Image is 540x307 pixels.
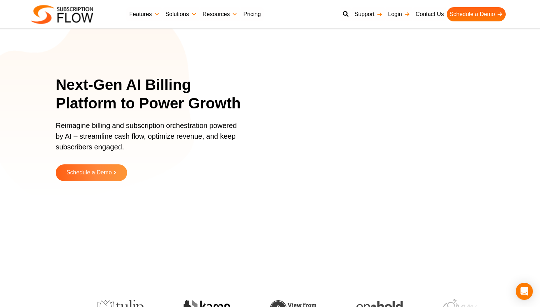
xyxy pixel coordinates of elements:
[200,7,240,21] a: Resources
[351,7,385,21] a: Support
[126,7,162,21] a: Features
[31,5,93,24] img: Subscriptionflow
[56,76,250,113] h1: Next-Gen AI Billing Platform to Power Growth
[385,7,413,21] a: Login
[56,164,127,181] a: Schedule a Demo
[240,7,264,21] a: Pricing
[162,7,200,21] a: Solutions
[56,120,241,159] p: Reimagine billing and subscription orchestration powered by AI – streamline cash flow, optimize r...
[413,7,447,21] a: Contact Us
[516,283,533,300] div: Open Intercom Messenger
[447,7,506,21] a: Schedule a Demo
[66,170,112,176] span: Schedule a Demo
